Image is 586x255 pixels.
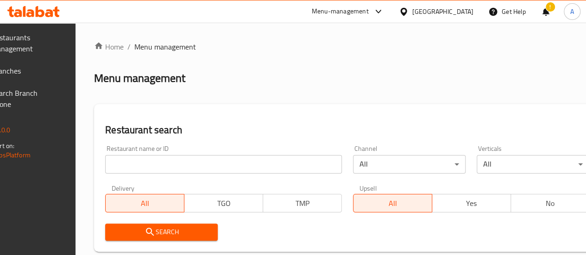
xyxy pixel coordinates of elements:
label: Delivery [112,185,135,191]
h2: Menu management [94,71,185,86]
div: Menu-management [312,6,369,17]
div: All [353,155,466,174]
button: TMP [263,194,342,212]
li: / [127,41,131,52]
span: No [515,197,586,210]
span: TMP [267,197,338,210]
button: Yes [432,194,511,212]
span: Yes [436,197,507,210]
span: TGO [188,197,259,210]
button: Search [105,224,218,241]
input: Search for restaurant name or ID.. [105,155,342,174]
button: All [105,194,184,212]
span: Search [113,226,210,238]
span: Menu management [134,41,196,52]
label: Upsell [359,185,377,191]
span: A [570,6,574,17]
span: All [357,197,428,210]
a: Home [94,41,124,52]
div: [GEOGRAPHIC_DATA] [412,6,473,17]
button: All [353,194,432,212]
button: TGO [184,194,263,212]
span: All [109,197,181,210]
